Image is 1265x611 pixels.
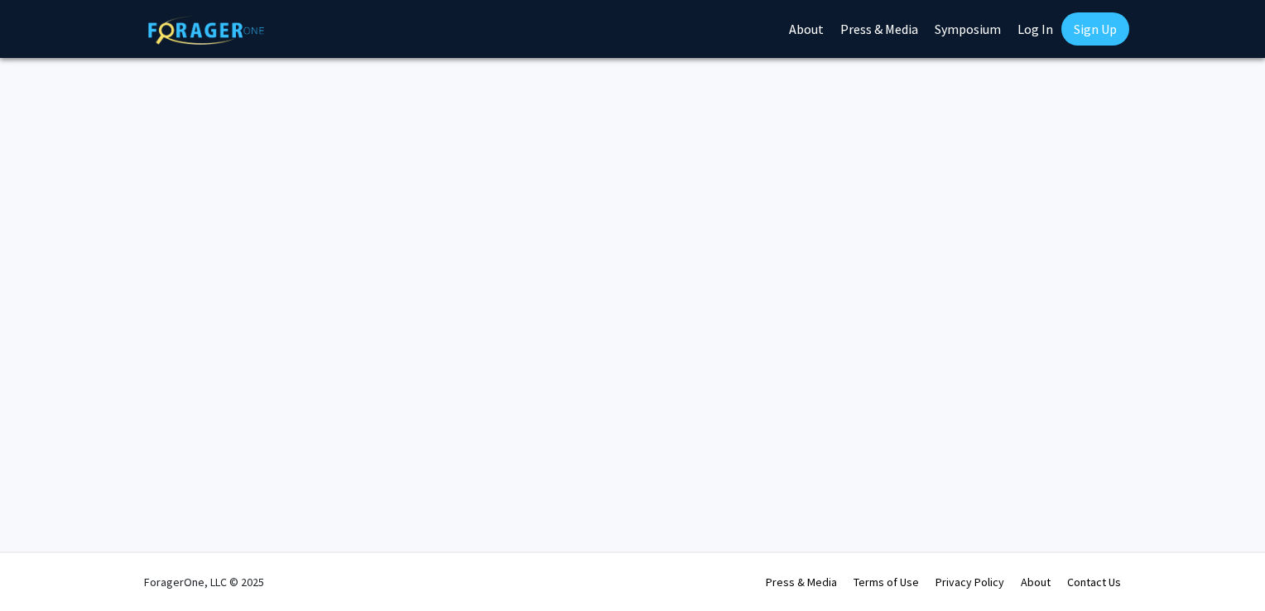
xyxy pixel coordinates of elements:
[766,575,837,589] a: Press & Media
[854,575,919,589] a: Terms of Use
[144,553,264,611] div: ForagerOne, LLC © 2025
[1061,12,1129,46] a: Sign Up
[148,16,264,45] img: ForagerOne Logo
[1021,575,1051,589] a: About
[936,575,1004,589] a: Privacy Policy
[1067,575,1121,589] a: Contact Us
